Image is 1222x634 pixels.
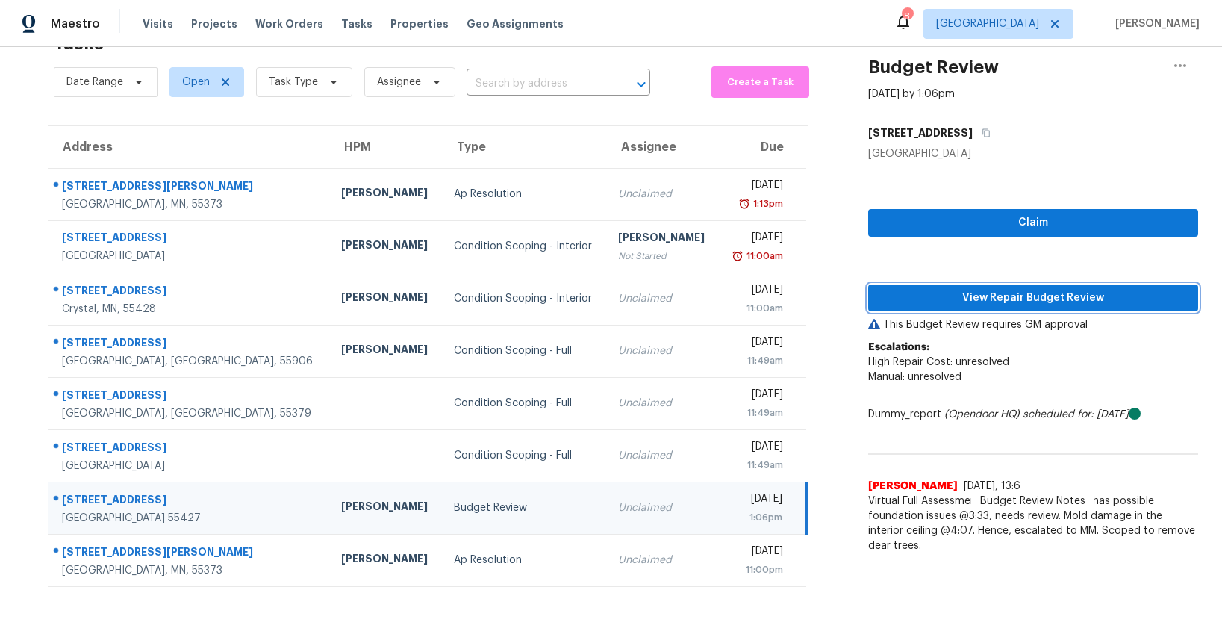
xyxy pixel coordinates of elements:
div: [GEOGRAPHIC_DATA] [62,249,317,264]
div: [PERSON_NAME] [341,342,429,361]
div: [DATE] [730,178,783,196]
div: [DATE] [730,387,783,405]
div: [GEOGRAPHIC_DATA] [868,146,1198,161]
div: 11:49am [730,405,783,420]
span: Work Orders [255,16,323,31]
input: Search by address [467,72,608,96]
th: Address [48,126,329,168]
button: Copy Address [973,119,993,146]
span: Task Type [269,75,318,90]
div: Unclaimed [618,553,706,568]
div: [GEOGRAPHIC_DATA], MN, 55373 [62,563,317,578]
div: [PERSON_NAME] [618,230,706,249]
span: Budget Review Notes [971,494,1094,509]
div: 11:00am [730,301,783,316]
div: Dummy_report [868,407,1198,422]
div: Unclaimed [618,344,706,358]
h5: [STREET_ADDRESS] [868,125,973,140]
p: This Budget Review requires GM approval [868,317,1198,332]
button: Create a Task [711,66,809,98]
span: Open [182,75,210,90]
div: [STREET_ADDRESS] [62,283,317,302]
span: Assignee [377,75,421,90]
div: [PERSON_NAME] [341,551,429,570]
th: Assignee [606,126,718,168]
div: [GEOGRAPHIC_DATA] [62,459,317,473]
div: [GEOGRAPHIC_DATA], [GEOGRAPHIC_DATA], 55379 [62,406,317,421]
div: [GEOGRAPHIC_DATA] 55427 [62,511,317,526]
span: Visits [143,16,173,31]
div: Unclaimed [618,187,706,202]
div: Unclaimed [618,448,706,463]
div: Condition Scoping - Interior [454,239,595,254]
div: [STREET_ADDRESS][PERSON_NAME] [62,544,317,563]
div: [DATE] [730,282,783,301]
div: [DATE] [730,230,783,249]
div: Ap Resolution [454,553,595,568]
h2: Budget Review [868,60,999,75]
div: [GEOGRAPHIC_DATA], MN, 55373 [62,197,317,212]
div: [DATE] [730,335,783,353]
img: Overdue Alarm Icon [738,196,750,211]
div: [DATE] [730,491,782,510]
div: 11:00pm [730,562,783,577]
div: Unclaimed [618,396,706,411]
div: Condition Scoping - Interior [454,291,595,306]
span: Claim [880,214,1186,232]
div: Budget Review [454,500,595,515]
span: Virtual Full Assessment is completed. Interior has possible foundation issues @3:33, needs review... [868,494,1198,553]
span: Projects [191,16,237,31]
div: 1:06pm [730,510,782,525]
th: HPM [329,126,441,168]
th: Due [718,126,806,168]
div: Not Started [618,249,706,264]
span: High Repair Cost: unresolved [868,357,1009,367]
div: Ap Resolution [454,187,595,202]
th: Type [442,126,607,168]
div: 11:00am [744,249,783,264]
div: [DATE] by 1:06pm [868,87,955,102]
div: [STREET_ADDRESS] [62,230,317,249]
h2: Tasks [54,36,104,51]
div: [PERSON_NAME] [341,237,429,256]
span: Geo Assignments [467,16,564,31]
div: Crystal, MN, 55428 [62,302,317,317]
div: [DATE] [730,439,783,458]
span: Tasks [341,19,372,29]
div: Condition Scoping - Full [454,396,595,411]
span: Date Range [66,75,123,90]
button: Claim [868,209,1198,237]
div: [DATE] [730,544,783,562]
div: Unclaimed [618,500,706,515]
div: Unclaimed [618,291,706,306]
span: [PERSON_NAME] [1109,16,1200,31]
span: Maestro [51,16,100,31]
div: [STREET_ADDRESS] [62,388,317,406]
div: Condition Scoping - Full [454,448,595,463]
button: Open [631,74,652,95]
b: Escalations: [868,342,929,352]
i: scheduled for: [DATE] [1023,409,1129,420]
span: View Repair Budget Review [880,289,1186,308]
span: Manual: unresolved [868,372,961,382]
img: Overdue Alarm Icon [732,249,744,264]
div: [STREET_ADDRESS] [62,335,317,354]
div: 11:49am [730,458,783,473]
div: [GEOGRAPHIC_DATA], [GEOGRAPHIC_DATA], 55906 [62,354,317,369]
div: Condition Scoping - Full [454,344,595,358]
div: [STREET_ADDRESS] [62,440,317,459]
span: [GEOGRAPHIC_DATA] [936,16,1039,31]
i: (Opendoor HQ) [944,409,1020,420]
div: [PERSON_NAME] [341,290,429,308]
div: [STREET_ADDRESS][PERSON_NAME] [62,178,317,197]
div: 8 [902,9,912,24]
div: 11:49am [730,353,783,368]
span: [DATE], 13:6 [964,481,1020,491]
div: [PERSON_NAME] [341,499,429,518]
button: View Repair Budget Review [868,285,1198,312]
span: Properties [390,16,449,31]
div: [PERSON_NAME] [341,185,429,204]
div: 1:13pm [750,196,783,211]
span: Create a Task [719,74,802,91]
span: [PERSON_NAME] [868,479,958,494]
